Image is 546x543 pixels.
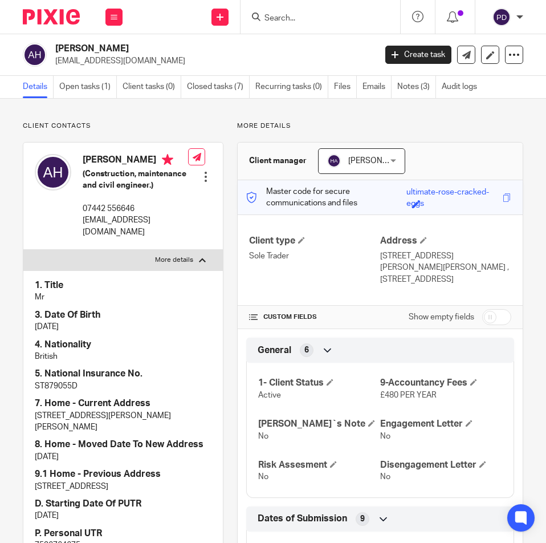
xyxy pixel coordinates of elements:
[249,313,380,322] h4: CUSTOM FIELDS
[380,473,390,481] span: No
[249,250,380,262] p: Sole Trader
[380,459,502,471] h4: Disengagement Letter
[380,250,511,274] p: [STREET_ADDRESS][PERSON_NAME][PERSON_NAME] ,
[187,76,250,98] a: Closed tasks (7)
[35,279,211,291] h4: 1. Title
[380,274,511,285] p: [STREET_ADDRESS]
[409,311,474,323] label: Show empty fields
[360,513,365,525] span: 9
[83,168,188,192] h5: (Construction, maintenance and civil engineer.)
[35,321,211,333] p: [DATE]
[258,459,380,471] h4: Risk Assesment
[246,186,407,209] p: Master code for secure communications and files
[35,468,211,480] h4: 9.1 Home - Previous Address
[406,187,500,200] div: ultimate-rose-cracked-eggs
[380,432,390,440] span: No
[83,154,188,168] h4: [PERSON_NAME]
[59,76,117,98] a: Open tasks (1)
[258,345,291,356] span: General
[35,528,211,540] h4: P. Personal UTR
[380,235,511,247] h4: Address
[35,498,211,510] h4: D. Starting Date Of PUTR
[327,154,341,168] img: svg%3E
[258,391,281,399] span: Active
[258,418,380,430] h4: [PERSON_NAME]`s Note
[35,451,211,463] p: [DATE]
[35,510,211,521] p: [DATE]
[397,76,436,98] a: Notes (3)
[255,76,328,98] a: Recurring tasks (0)
[35,309,211,321] h4: 3. Date Of Birth
[123,76,181,98] a: Client tasks (0)
[258,473,268,481] span: No
[35,291,211,303] p: Mr
[442,76,483,98] a: Audit logs
[55,43,305,55] h2: [PERSON_NAME]
[35,439,211,451] h4: 8. Home - Moved Date To New Address
[385,46,451,64] a: Create task
[23,9,80,25] img: Pixie
[23,76,54,98] a: Details
[55,55,368,67] p: [EMAIL_ADDRESS][DOMAIN_NAME]
[83,203,188,214] p: 07442 556646
[155,256,193,265] p: More details
[258,377,380,389] h4: 1- Client Status
[258,432,268,440] span: No
[249,235,380,247] h4: Client type
[83,214,188,238] p: [EMAIL_ADDRESS][DOMAIN_NAME]
[492,8,511,26] img: svg%3E
[362,76,392,98] a: Emails
[258,513,347,525] span: Dates of Submission
[162,154,173,165] i: Primary
[249,155,307,167] h3: Client manager
[23,121,223,131] p: Client contacts
[304,345,309,356] span: 6
[23,43,47,67] img: svg%3E
[35,481,211,492] p: [STREET_ADDRESS]
[35,380,211,392] p: ST879055D
[35,410,211,433] p: [STREET_ADDRESS][PERSON_NAME][PERSON_NAME]
[380,377,502,389] h4: 9-Accountancy Fees
[35,339,211,351] h4: 4. Nationality
[380,391,437,399] span: £480 PER YEAR
[263,14,366,24] input: Search
[35,154,71,191] img: svg%3E
[35,368,211,380] h4: 5. National Insurance No.
[35,351,211,362] p: British
[35,398,211,410] h4: 7. Home - Current Address
[334,76,357,98] a: Files
[348,157,411,165] span: [PERSON_NAME]
[237,121,523,131] p: More details
[380,418,502,430] h4: Engagement Letter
